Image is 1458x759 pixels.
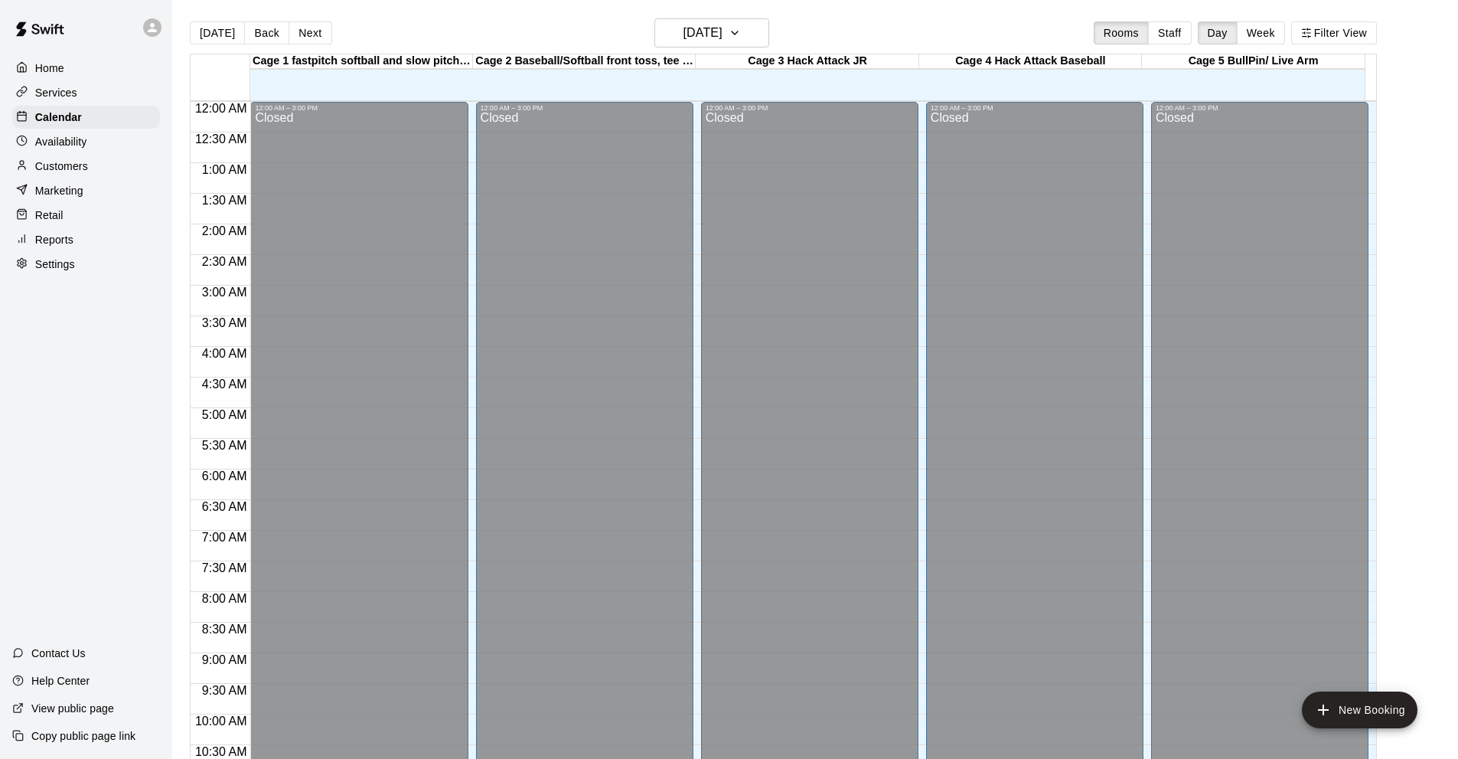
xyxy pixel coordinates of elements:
[31,673,90,689] p: Help Center
[198,286,251,299] span: 3:00 AM
[198,684,251,697] span: 9:30 AM
[12,130,160,153] a: Availability
[198,592,251,605] span: 8:00 AM
[1291,21,1377,44] button: Filter View
[198,439,251,452] span: 5:30 AM
[1302,692,1417,728] button: add
[191,102,251,115] span: 12:00 AM
[198,623,251,636] span: 8:30 AM
[1237,21,1285,44] button: Week
[35,110,82,125] p: Calendar
[198,531,251,544] span: 7:00 AM
[1156,104,1364,112] div: 12:00 AM – 3:00 PM
[250,54,473,69] div: Cage 1 fastpitch softball and slow pitch softball
[255,104,463,112] div: 12:00 AM – 3:00 PM
[481,104,689,112] div: 12:00 AM – 3:00 PM
[198,469,251,483] span: 6:00 AM
[191,132,251,146] span: 12:30 AM
[473,54,696,69] div: Cage 2 Baseball/Softball front toss, tee work , No Machine
[654,18,769,47] button: [DATE]
[12,204,160,227] a: Retail
[198,378,251,391] span: 4:30 AM
[35,183,83,198] p: Marketing
[35,232,73,247] p: Reports
[12,155,160,178] a: Customers
[198,194,251,207] span: 1:30 AM
[191,715,251,728] span: 10:00 AM
[198,255,251,268] span: 2:30 AM
[198,408,251,421] span: 5:00 AM
[12,106,160,129] a: Calendar
[35,85,77,100] p: Services
[12,81,160,104] a: Services
[198,500,251,513] span: 6:30 AM
[198,347,251,360] span: 4:00 AM
[198,224,251,237] span: 2:00 AM
[919,54,1142,69] div: Cage 4 Hack Attack Baseball
[31,646,86,661] p: Contact Us
[31,701,114,716] p: View public page
[35,257,75,272] p: Settings
[931,104,1139,112] div: 12:00 AM – 3:00 PM
[1094,21,1149,44] button: Rooms
[191,745,251,758] span: 10:30 AM
[31,728,135,744] p: Copy public page link
[289,21,331,44] button: Next
[244,21,289,44] button: Back
[683,22,722,44] h6: [DATE]
[35,159,88,174] p: Customers
[12,253,160,276] a: Settings
[12,57,160,80] a: Home
[198,653,251,666] span: 9:00 AM
[12,179,160,202] a: Marketing
[198,561,251,574] span: 7:30 AM
[198,316,251,329] span: 3:30 AM
[190,21,245,44] button: [DATE]
[706,104,914,112] div: 12:00 AM – 3:00 PM
[35,61,64,76] p: Home
[198,163,251,176] span: 1:00 AM
[1142,54,1365,69] div: Cage 5 BullPin/ Live Arm
[1148,21,1192,44] button: Staff
[35,134,87,149] p: Availability
[12,228,160,251] a: Reports
[35,208,64,223] p: Retail
[696,54,918,69] div: Cage 3 Hack Attack JR
[1198,21,1238,44] button: Day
